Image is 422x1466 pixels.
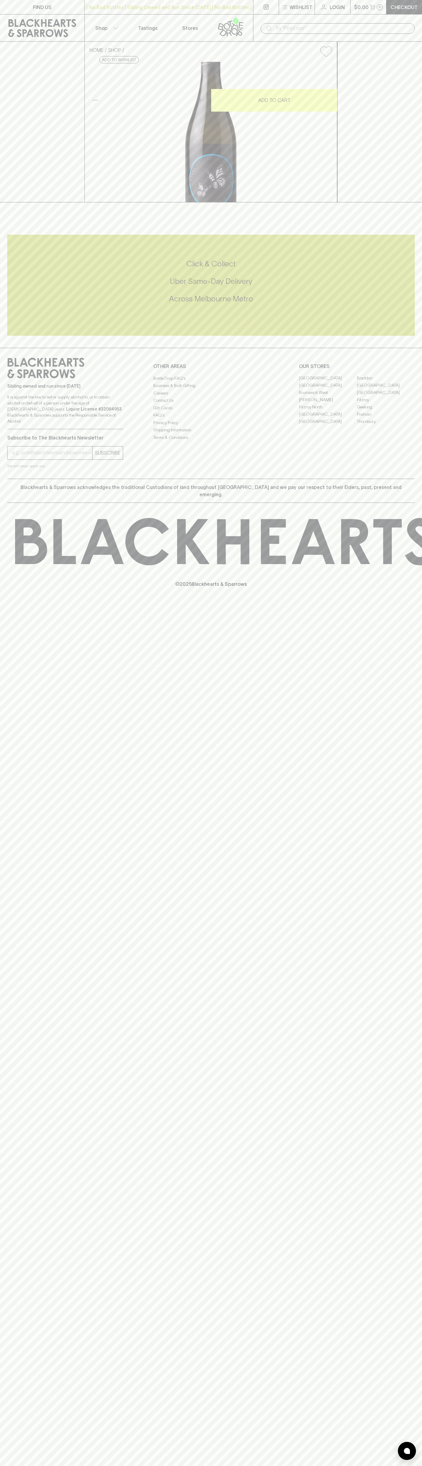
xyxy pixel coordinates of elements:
button: SUBSCRIBE [93,446,123,459]
img: bubble-icon [404,1448,410,1454]
p: Login [330,4,345,11]
button: Shop [85,14,127,41]
a: [PERSON_NAME] [299,396,357,404]
h5: Across Melbourne Metro [7,294,415,304]
a: Braddon [357,375,415,382]
p: 0 [379,5,381,9]
a: SHOP [108,47,121,53]
a: Thornbury [357,418,415,425]
a: [GEOGRAPHIC_DATA] [299,418,357,425]
p: Subscribe to The Blackhearts Newsletter [7,434,123,441]
a: Business & Bulk Gifting [153,382,269,389]
p: Shop [95,24,107,32]
h5: Click & Collect [7,259,415,269]
img: 40776.png [85,62,337,202]
p: $0.00 [354,4,369,11]
a: Geelong [357,404,415,411]
p: Sibling owned and run since [DATE] [7,383,123,389]
a: Fitzroy North [299,404,357,411]
a: FAQ's [153,412,269,419]
strong: Liquor License #32064953 [66,407,122,411]
p: Wishlist [290,4,313,11]
a: Brunswick West [299,389,357,396]
p: Blackhearts & Sparrows acknowledges the traditional Custodians of land throughout [GEOGRAPHIC_DAT... [12,484,410,498]
input: e.g. jane@blackheartsandsparrows.com.au [12,448,92,458]
button: Add to wishlist [318,44,335,59]
p: Checkout [391,4,418,11]
p: It is against the law to sell or supply alcohol to, or to obtain alcohol on behalf of a person un... [7,394,123,424]
a: [GEOGRAPHIC_DATA] [299,375,357,382]
a: Shipping Information [153,427,269,434]
a: [GEOGRAPHIC_DATA] [299,382,357,389]
a: HOME [90,47,103,53]
a: Stores [169,14,211,41]
a: Contact Us [153,397,269,404]
a: Terms & Conditions [153,434,269,441]
p: SUBSCRIBE [95,449,120,456]
a: [GEOGRAPHIC_DATA] [357,389,415,396]
a: [GEOGRAPHIC_DATA] [357,382,415,389]
a: Tastings [127,14,169,41]
p: Tastings [138,24,157,32]
a: Gift Cards [153,404,269,411]
a: Bottle Drop FAQ's [153,375,269,382]
button: ADD TO CART [211,89,337,112]
h5: Uber Same-Day Delivery [7,276,415,286]
button: Add to wishlist [99,56,139,63]
a: [GEOGRAPHIC_DATA] [299,411,357,418]
a: Privacy Policy [153,419,269,426]
p: OUR STORES [299,363,415,370]
div: Call to action block [7,235,415,336]
a: Prahran [357,411,415,418]
p: FIND US [33,4,52,11]
p: We will never spam you [7,463,123,469]
input: Try "Pinot noir" [275,24,410,33]
a: Careers [153,389,269,397]
p: Stores [182,24,198,32]
a: Fitzroy [357,396,415,404]
p: OTHER AREAS [153,363,269,370]
p: ADD TO CART [258,97,290,104]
